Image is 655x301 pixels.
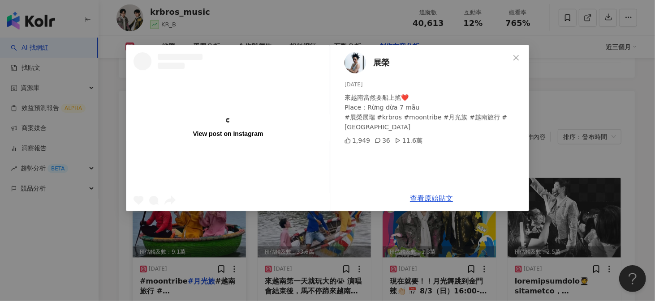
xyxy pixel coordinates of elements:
span: 展榮 [373,56,389,69]
a: View post on Instagram [126,45,330,211]
div: 11.6萬 [395,136,422,145]
div: View post on Instagram [193,130,263,138]
span: close [513,54,520,61]
a: KOL Avatar展榮 [345,52,509,73]
div: 1,949 [345,136,370,145]
div: [DATE] [345,81,522,89]
div: 36 [375,136,390,145]
img: KOL Avatar [345,52,366,73]
button: Close [507,49,525,67]
a: 查看原始貼文 [410,194,453,203]
div: 來越南當然要船上搖❤️ Place：Rừng dừa 7 mẫu #展榮展瑞 #krbros #moontribe #月光族 #越南旅行 #[GEOGRAPHIC_DATA] [345,93,522,132]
